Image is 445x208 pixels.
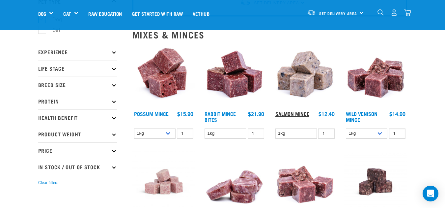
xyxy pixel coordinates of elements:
[377,9,384,15] img: home-icon-1@2x.png
[346,112,377,121] a: Wild Venison Mince
[248,111,264,117] div: $21.90
[344,45,407,108] img: Pile Of Cubed Wild Venison Mince For Pets
[319,111,335,117] div: $12.40
[42,26,63,34] label: Cat
[318,128,335,139] input: 1
[132,30,407,40] h2: Mixes & Minces
[38,93,117,109] p: Protein
[177,111,193,117] div: $15.90
[389,128,405,139] input: 1
[38,60,117,77] p: Life Stage
[38,159,117,175] p: In Stock / Out Of Stock
[38,77,117,93] p: Breed Size
[389,111,405,117] div: $14.90
[134,112,169,115] a: Possum Mince
[188,0,214,27] a: Vethub
[404,9,411,16] img: home-icon@2x.png
[391,9,398,16] img: user.png
[38,142,117,159] p: Price
[38,109,117,126] p: Health Benefit
[319,12,357,14] span: Set Delivery Area
[177,128,193,139] input: 1
[203,45,266,108] img: Whole Minced Rabbit Cubes 01
[38,10,46,17] a: Dog
[38,180,58,186] button: Clear filters
[274,45,337,108] img: 1141 Salmon Mince 01
[248,128,264,139] input: 1
[38,126,117,142] p: Product Weight
[127,0,188,27] a: Get started with Raw
[63,10,71,17] a: Cat
[423,186,438,201] div: Open Intercom Messenger
[132,45,195,108] img: 1102 Possum Mince 01
[83,0,127,27] a: Raw Education
[275,112,309,115] a: Salmon Mince
[38,44,117,60] p: Experience
[307,10,316,15] img: van-moving.png
[205,112,236,121] a: Rabbit Mince Bites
